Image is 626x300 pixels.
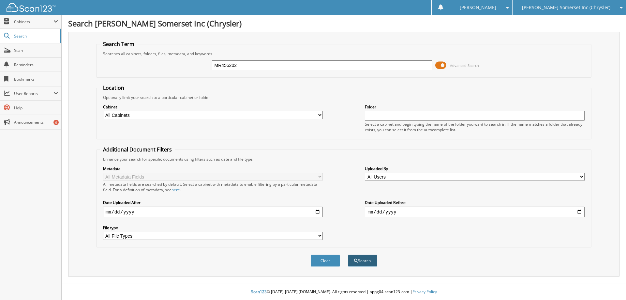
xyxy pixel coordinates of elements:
[14,48,58,53] span: Scan
[100,84,127,91] legend: Location
[365,200,585,205] label: Date Uploaded Before
[593,269,626,300] iframe: Chat Widget
[365,121,585,133] div: Select a cabinet and begin typing the name of the folder you want to search in. If the name match...
[14,33,57,39] span: Search
[365,207,585,217] input: end
[412,289,437,294] a: Privacy Policy
[14,119,58,125] span: Announcements
[103,182,323,193] div: All metadata fields are searched by default. Select a cabinet with metadata to enable filtering b...
[14,105,58,111] span: Help
[460,6,496,9] span: [PERSON_NAME]
[53,120,59,125] div: 6
[365,104,585,110] label: Folder
[365,166,585,171] label: Uploaded By
[100,146,175,153] legend: Additional Document Filters
[103,200,323,205] label: Date Uploaded After
[14,19,53,24] span: Cabinets
[311,255,340,267] button: Clear
[103,225,323,230] label: File type
[100,51,588,56] div: Searches all cabinets, folders, files, metadata, and keywords
[103,207,323,217] input: start
[14,91,53,96] span: User Reports
[14,76,58,82] span: Bookmarks
[251,289,267,294] span: Scan123
[171,187,180,193] a: here
[522,6,610,9] span: [PERSON_NAME] Somerset Inc (Chrysler)
[100,95,588,100] div: Optionally limit your search to a particular cabinet or folder
[68,18,619,29] h1: Search [PERSON_NAME] Somerset Inc (Chrysler)
[103,166,323,171] label: Metadata
[7,3,55,12] img: scan123-logo-white.svg
[100,40,138,48] legend: Search Term
[348,255,377,267] button: Search
[450,63,479,68] span: Advanced Search
[103,104,323,110] label: Cabinet
[62,284,626,300] div: © [DATE]-[DATE] [DOMAIN_NAME]. All rights reserved | appg04-scan123-com |
[100,156,588,162] div: Enhance your search for specific documents using filters such as date and file type.
[14,62,58,68] span: Reminders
